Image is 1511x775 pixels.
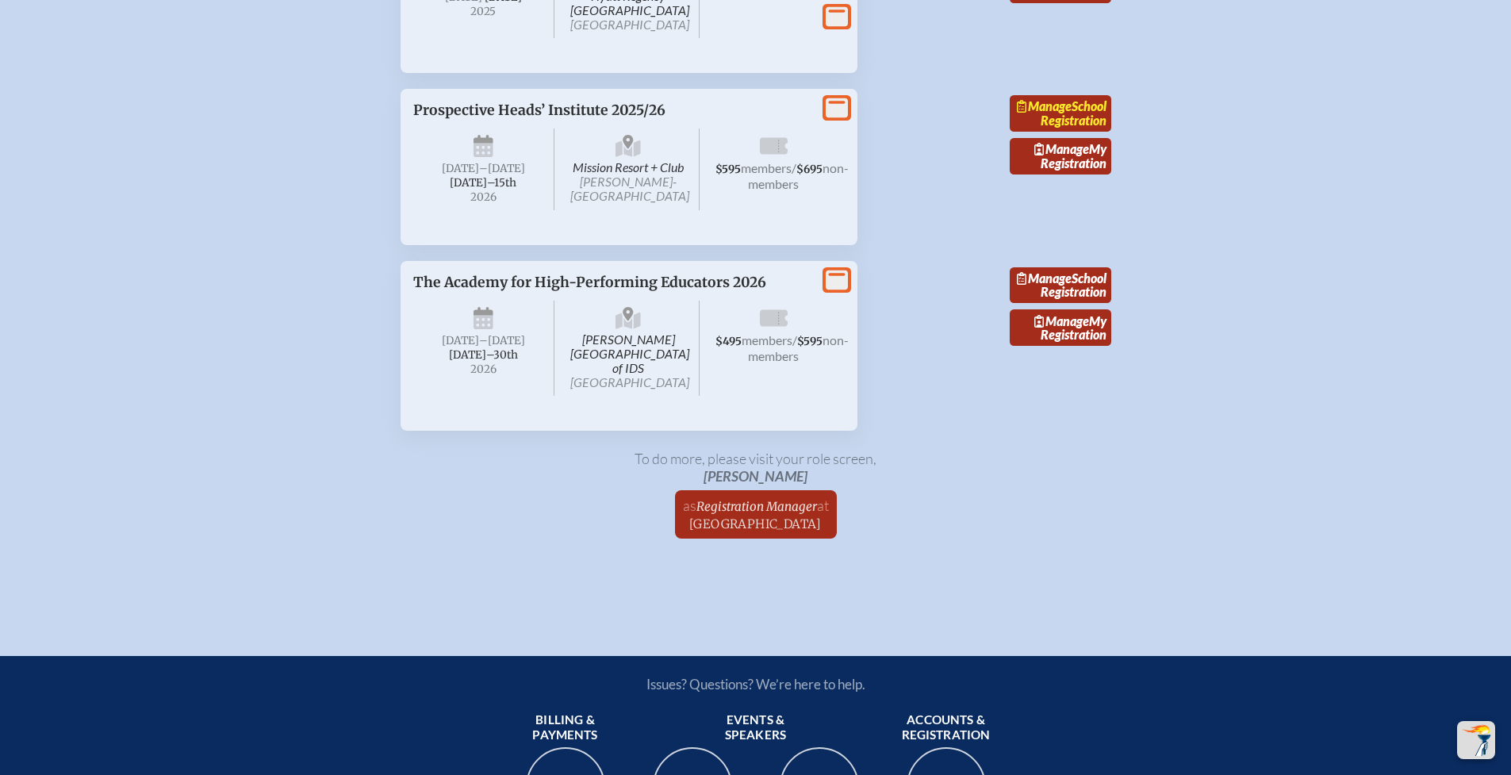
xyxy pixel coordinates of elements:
[570,174,689,203] span: [PERSON_NAME]-[GEOGRAPHIC_DATA]
[426,191,542,203] span: 2026
[558,301,700,396] span: [PERSON_NAME][GEOGRAPHIC_DATA] of IDS
[792,332,797,347] span: /
[558,129,700,210] span: Mission Resort + Club
[1010,309,1111,346] a: ManageMy Registration
[1010,95,1111,132] a: ManageSchool Registration
[889,712,1003,744] span: Accounts & registration
[696,499,817,514] span: Registration Manager
[704,467,807,485] span: [PERSON_NAME]
[683,497,696,514] span: as
[796,163,823,176] span: $695
[689,516,822,531] span: [GEOGRAPHIC_DATA]
[479,162,525,175] span: –[DATE]
[477,676,1035,693] p: Issues? Questions? We’re here to help.
[677,490,835,539] a: asRegistration Managerat[GEOGRAPHIC_DATA]
[797,335,823,348] span: $595
[479,334,525,347] span: –[DATE]
[741,160,792,175] span: members
[426,6,542,17] span: 2025
[1010,138,1111,175] a: ManageMy Registration
[699,712,813,744] span: Events & speakers
[570,17,689,32] span: [GEOGRAPHIC_DATA]
[450,176,516,190] span: [DATE]–⁠15th
[426,363,542,375] span: 2026
[1017,270,1072,286] span: Manage
[1034,141,1089,156] span: Manage
[442,162,479,175] span: [DATE]
[1034,313,1089,328] span: Manage
[570,374,689,389] span: [GEOGRAPHIC_DATA]
[413,274,766,291] span: The Academy for High-Performing Educators 2026
[715,335,742,348] span: $495
[1010,267,1111,304] a: ManageSchool Registration
[449,348,518,362] span: [DATE]–⁠30th
[508,712,623,744] span: Billing & payments
[817,497,829,514] span: at
[748,332,849,363] span: non-members
[748,160,849,191] span: non-members
[792,160,796,175] span: /
[401,450,1111,485] p: To do more, please visit your role screen ,
[413,102,665,119] span: Prospective Heads’ Institute 2025/26
[715,163,741,176] span: $595
[742,332,792,347] span: members
[1457,721,1495,759] button: Scroll Top
[442,334,479,347] span: [DATE]
[1017,98,1072,113] span: Manage
[1460,724,1492,756] img: To the top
